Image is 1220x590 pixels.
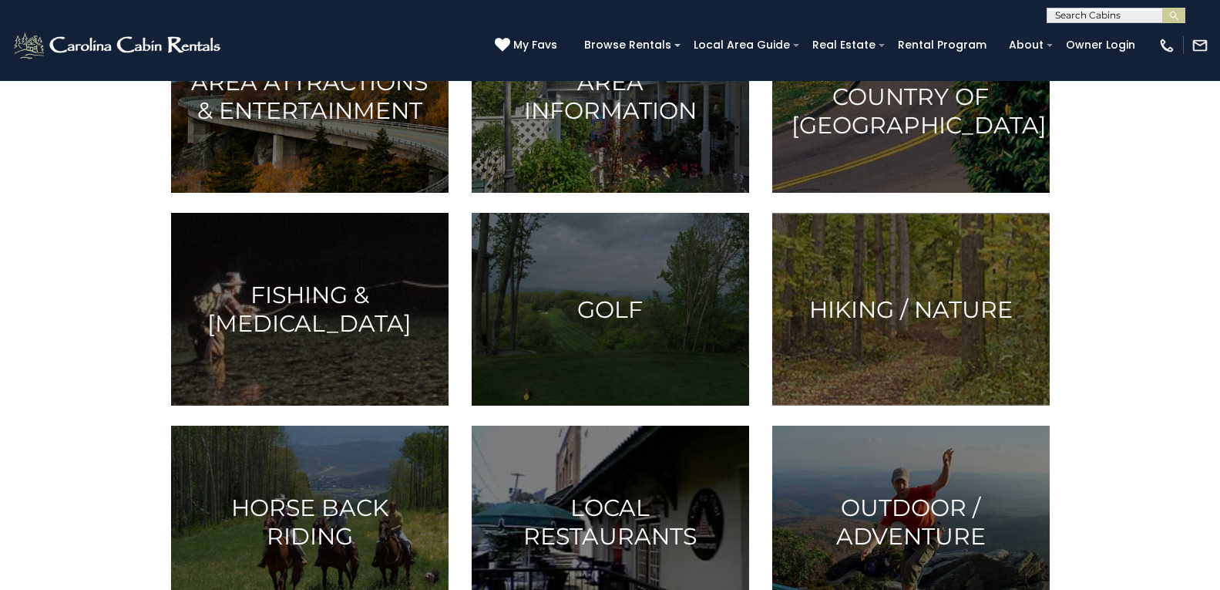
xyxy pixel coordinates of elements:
a: Owner Login [1058,33,1143,57]
a: Local Area Guide [686,33,798,57]
h3: Area Attractions & Entertainment [190,68,429,125]
a: Hiking / Nature [772,213,1050,406]
h3: Horse Back Riding [190,494,429,551]
h3: Fishing & [MEDICAL_DATA] [190,281,429,338]
a: Browse Rentals [576,33,679,57]
a: Fishing & [MEDICAL_DATA] [171,213,449,406]
h3: Local Restaurants [491,494,730,551]
a: Real Estate [805,33,883,57]
h3: Outdoor / Adventure [791,494,1030,551]
img: mail-regular-white.png [1191,37,1208,54]
a: Rental Program [890,33,994,57]
a: About [1001,33,1051,57]
h3: Biking the High Country of [GEOGRAPHIC_DATA] [791,54,1030,140]
a: Golf [472,213,749,406]
img: phone-regular-white.png [1158,37,1175,54]
h3: Hiking / Nature [791,295,1030,324]
span: My Favs [513,37,557,53]
img: White-1-2.png [12,30,225,61]
h3: Area Information [491,68,730,125]
h3: Golf [491,295,730,324]
a: My Favs [495,37,561,54]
